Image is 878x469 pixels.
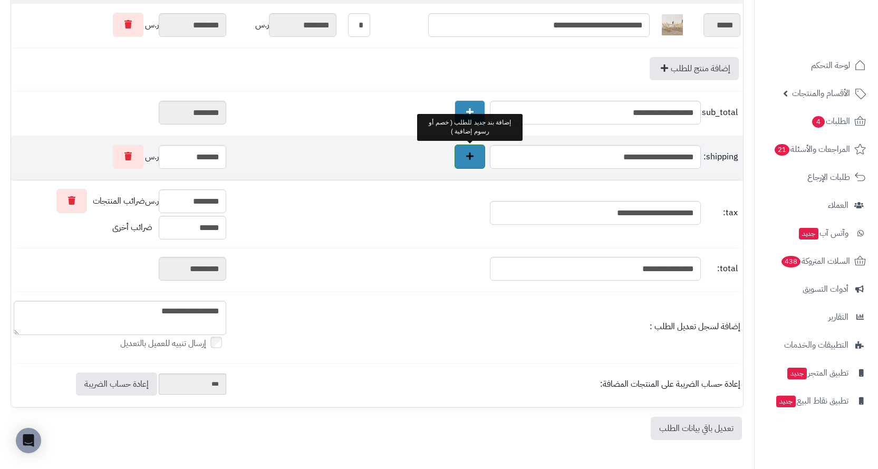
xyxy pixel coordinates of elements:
div: إضافة بند جديد للطلب ( خصم أو رسوم إضافية ) [417,114,523,140]
a: التطبيقات والخدمات [761,332,872,358]
span: التقارير [828,310,848,324]
span: 21 [775,144,789,156]
div: ر.س [14,145,226,169]
span: ضرائب المنتجات [93,195,145,207]
span: 4 [812,116,825,128]
span: جديد [787,368,807,379]
span: الطلبات [811,114,850,129]
span: التطبيقات والخدمات [784,338,848,352]
span: وآتس آب [798,226,848,241]
a: أدوات التسويق [761,276,872,302]
a: إعادة حساب الضريبة [76,372,157,396]
span: total: [703,263,738,275]
a: العملاء [761,193,872,218]
span: جديد [799,228,818,240]
a: تعديل باقي بيانات الطلب [651,417,742,440]
span: shipping: [703,151,738,163]
span: الأقسام والمنتجات [792,86,850,101]
div: ر.س [14,189,226,213]
a: لوحة التحكم [761,53,872,78]
a: تطبيق المتجرجديد [761,360,872,386]
span: جديد [776,396,796,407]
span: أدوات التسويق [803,282,848,296]
span: 438 [781,256,800,267]
a: وآتس آبجديد [761,221,872,246]
div: ر.س [14,13,226,37]
a: طلبات الإرجاع [761,165,872,190]
span: المراجعات والأسئلة [774,142,850,157]
div: إعادة حساب الضريبة على المنتجات المضافة: [231,378,740,390]
span: لوحة التحكم [811,58,850,73]
a: تطبيق نقاط البيعجديد [761,388,872,414]
a: الطلبات4 [761,109,872,134]
div: Open Intercom Messenger [16,428,41,453]
span: طلبات الإرجاع [807,170,850,185]
a: إضافة منتج للطلب [650,57,739,80]
input: إرسال تنبيه للعميل بالتعديل [210,337,222,348]
span: ضرائب أخرى [112,221,152,234]
span: العملاء [828,198,848,213]
span: tax: [703,207,738,219]
a: المراجعات والأسئلة21 [761,137,872,162]
label: إرسال تنبيه للعميل بالتعديل [120,338,226,350]
div: ر.س [231,13,336,37]
a: السلات المتروكة438 [761,248,872,274]
span: sub_total: [703,107,738,119]
div: إضافة لسجل تعديل الطلب : [231,321,740,333]
a: التقارير [761,304,872,330]
span: تطبيق نقاط البيع [775,394,848,408]
span: السلات المتروكة [780,254,850,269]
span: تطبيق المتجر [786,366,848,380]
img: 1752668496-1-40x40.jpg [662,14,683,35]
